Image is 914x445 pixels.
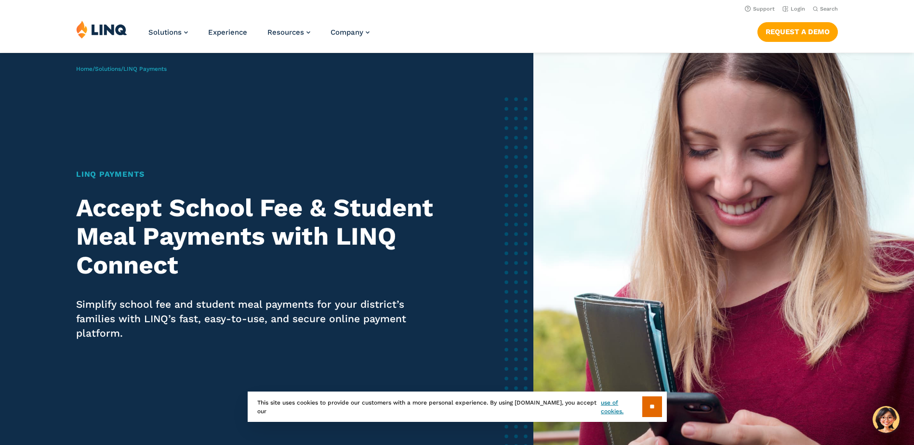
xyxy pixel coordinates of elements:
[873,406,900,433] button: Hello, have a question? Let’s chat.
[76,65,167,72] span: / /
[76,65,93,72] a: Home
[820,6,838,12] span: Search
[331,28,363,37] span: Company
[782,6,805,12] a: Login
[76,169,436,180] h1: LINQ Payments
[208,28,247,37] a: Experience
[757,20,838,41] nav: Button Navigation
[76,20,127,39] img: LINQ | K‑12 Software
[123,65,167,72] span: LINQ Payments
[148,28,182,37] span: Solutions
[76,297,436,340] p: Simplify school fee and student meal payments for your district’s families with LINQ’s fast, easy...
[148,20,370,52] nav: Primary Navigation
[601,398,642,416] a: use of cookies.
[757,22,838,41] a: Request a Demo
[331,28,370,37] a: Company
[267,28,304,37] span: Resources
[813,5,838,13] button: Open Search Bar
[76,194,436,280] h2: Accept School Fee & Student Meal Payments with LINQ Connect
[745,6,775,12] a: Support
[148,28,188,37] a: Solutions
[267,28,310,37] a: Resources
[95,65,121,72] a: Solutions
[248,392,667,422] div: This site uses cookies to provide our customers with a more personal experience. By using [DOMAIN...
